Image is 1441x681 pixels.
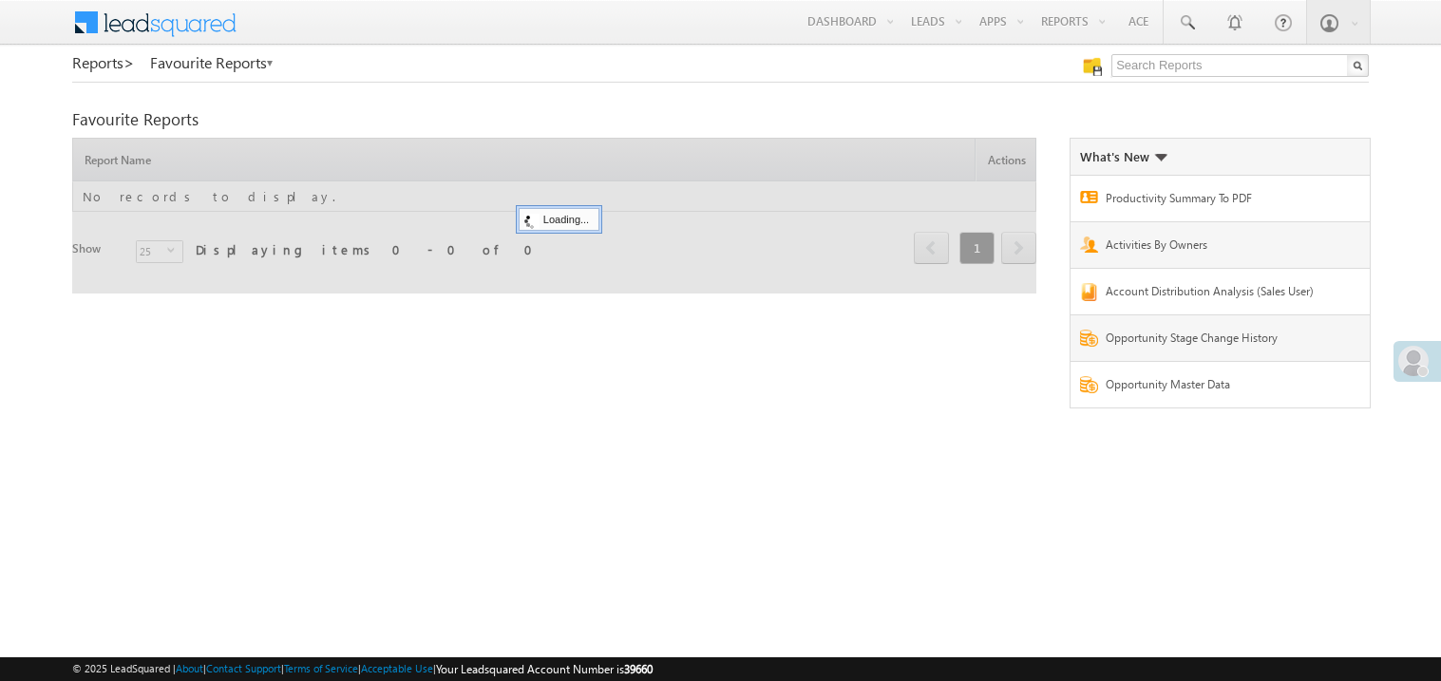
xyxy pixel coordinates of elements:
[1080,148,1167,165] div: What's New
[1111,54,1369,77] input: Search Reports
[206,662,281,674] a: Contact Support
[1083,57,1102,76] img: Manage all your saved reports!
[150,54,275,71] a: Favourite Reports
[436,662,653,676] span: Your Leadsquared Account Number is
[1106,236,1328,258] a: Activities By Owners
[72,111,1369,128] div: Favourite Reports
[123,51,135,73] span: >
[1106,283,1328,305] a: Account Distribution Analysis (Sales User)
[176,662,203,674] a: About
[1080,283,1098,301] img: Report
[1154,154,1167,161] img: What's new
[72,660,653,678] span: © 2025 LeadSquared | | | | |
[1106,190,1328,212] a: Productivity Summary To PDF
[519,208,599,231] div: Loading...
[624,662,653,676] span: 39660
[1106,376,1328,398] a: Opportunity Master Data
[284,662,358,674] a: Terms of Service
[72,54,135,71] a: Reports>
[1080,330,1098,347] img: Report
[361,662,433,674] a: Acceptable Use
[1106,330,1328,351] a: Opportunity Stage Change History
[1080,376,1098,393] img: Report
[1080,191,1098,203] img: Report
[1080,236,1098,253] img: Report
